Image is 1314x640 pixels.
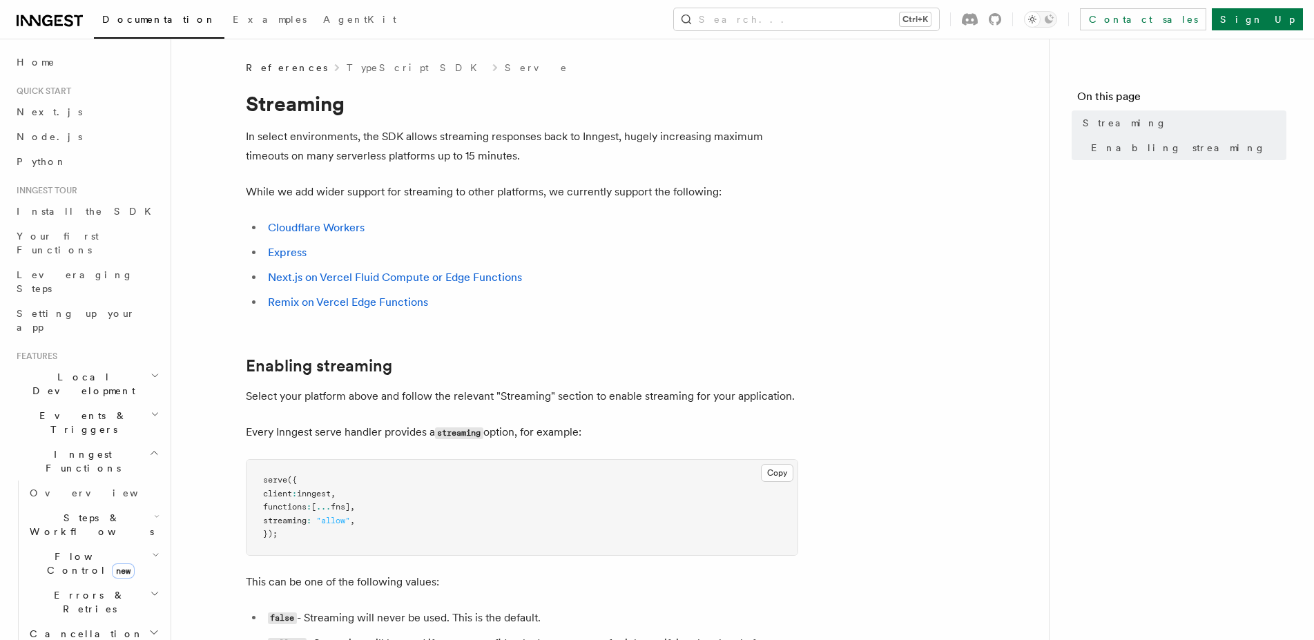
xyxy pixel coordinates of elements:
button: Inngest Functions [11,442,162,481]
span: }); [263,529,278,539]
button: Errors & Retries [24,583,162,621]
button: Flow Controlnew [24,544,162,583]
span: : [292,489,297,498]
span: Enabling streaming [1091,141,1266,155]
span: streaming [263,516,307,525]
p: In select environments, the SDK allows streaming responses back to Inngest, hugely increasing max... [246,127,798,166]
a: Contact sales [1080,8,1206,30]
span: client [263,489,292,498]
code: false [268,612,297,624]
a: Your first Functions [11,224,162,262]
code: streaming [435,427,483,439]
span: Node.js [17,131,82,142]
span: Documentation [102,14,216,25]
span: fns] [331,502,350,512]
a: Python [11,149,162,174]
span: Your first Functions [17,231,99,255]
span: functions [263,502,307,512]
p: While we add wider support for streaming to other platforms, we currently support the following: [246,182,798,202]
a: Enabling streaming [246,356,392,376]
h1: Streaming [246,91,798,116]
span: Local Development [11,370,151,398]
button: Search...Ctrl+K [674,8,939,30]
span: Examples [233,14,307,25]
span: : [307,516,311,525]
a: Leveraging Steps [11,262,162,301]
a: Home [11,50,162,75]
span: Features [11,351,57,362]
span: Errors & Retries [24,588,150,616]
span: Install the SDK [17,206,160,217]
span: Events & Triggers [11,409,151,436]
p: Every Inngest serve handler provides a option, for example: [246,423,798,443]
button: Steps & Workflows [24,505,162,544]
button: Copy [761,464,793,482]
span: Steps & Workflows [24,511,154,539]
a: Documentation [94,4,224,39]
a: Next.js [11,99,162,124]
span: , [350,502,355,512]
span: Setting up your app [17,308,135,333]
span: Home [17,55,55,69]
a: TypeScript SDK [347,61,485,75]
button: Toggle dark mode [1024,11,1057,28]
span: Streaming [1083,116,1167,130]
span: ({ [287,475,297,485]
a: Next.js on Vercel Fluid Compute or Edge Functions [268,271,522,284]
span: Next.js [17,106,82,117]
a: Install the SDK [11,199,162,224]
span: Inngest tour [11,185,77,196]
button: Events & Triggers [11,403,162,442]
h4: On this page [1077,88,1286,110]
a: Enabling streaming [1085,135,1286,160]
a: Sign Up [1212,8,1303,30]
span: inngest [297,489,331,498]
a: Serve [505,61,568,75]
a: Setting up your app [11,301,162,340]
span: , [331,489,336,498]
span: Leveraging Steps [17,269,133,294]
span: Inngest Functions [11,447,149,475]
span: serve [263,475,287,485]
span: Quick start [11,86,71,97]
a: Examples [224,4,315,37]
span: ... [316,502,331,512]
span: AgentKit [323,14,396,25]
span: Python [17,156,67,167]
p: Select your platform above and follow the relevant "Streaming" section to enable streaming for yo... [246,387,798,406]
a: AgentKit [315,4,405,37]
span: References [246,61,327,75]
span: Flow Control [24,550,152,577]
a: Overview [24,481,162,505]
span: Overview [30,487,172,498]
span: "allow" [316,516,350,525]
a: Streaming [1077,110,1286,135]
li: - Streaming will never be used. This is the default. [264,608,798,628]
span: new [112,563,135,579]
span: , [350,516,355,525]
a: Remix on Vercel Edge Functions [268,295,428,309]
kbd: Ctrl+K [900,12,931,26]
span: [ [311,502,316,512]
a: Node.js [11,124,162,149]
span: : [307,502,311,512]
a: Express [268,246,307,259]
p: This can be one of the following values: [246,572,798,592]
button: Local Development [11,365,162,403]
a: Cloudflare Workers [268,221,365,234]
